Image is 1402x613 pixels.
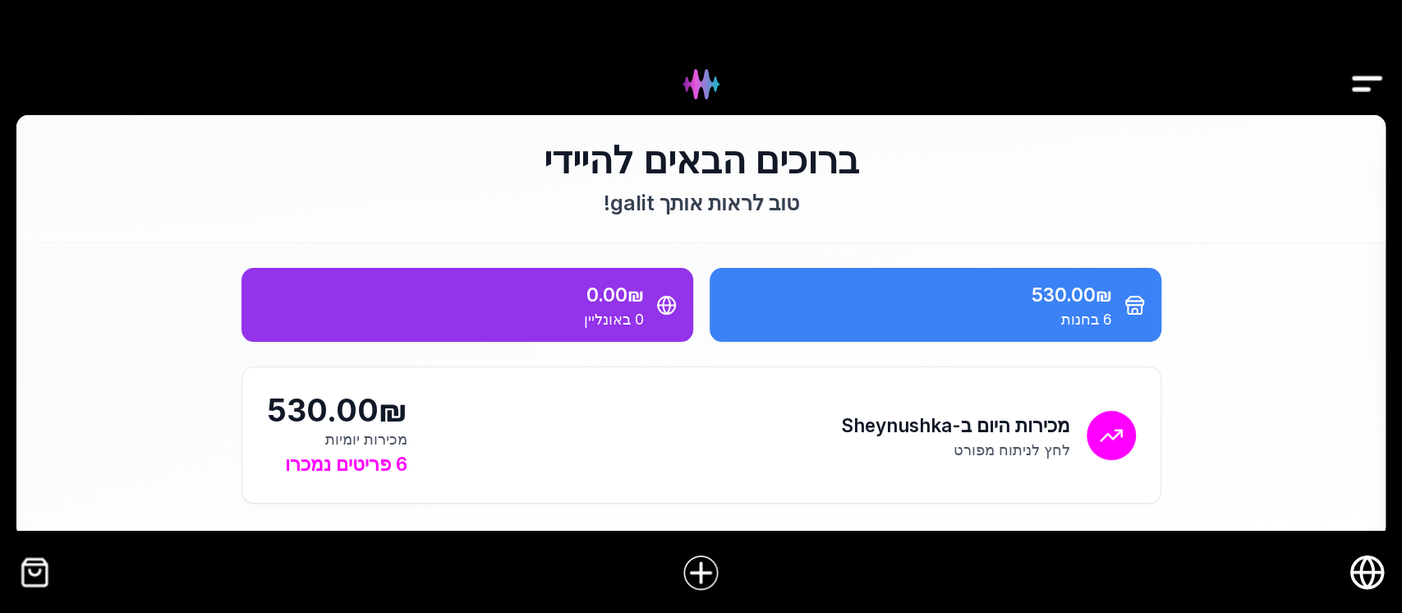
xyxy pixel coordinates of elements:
div: 530.00₪ [726,280,1112,309]
a: חנות אונליין [1349,554,1386,591]
img: Drawer [1349,53,1386,116]
div: 6 פריטים נמכרו [267,449,407,478]
div: 0.00₪ [258,280,644,309]
p: לחץ לניתוח מפורט [841,440,1070,460]
img: הוסף פריט [682,553,721,592]
h2: מכירות היום ב-Sheynushka [841,411,1070,440]
a: הוסף פריט [669,541,733,605]
div: מכירות יומיות [267,429,407,449]
h1: ברוכים הבאים להיידי [241,140,1161,181]
img: Hydee Logo [669,53,733,116]
div: 0 באונליין [258,309,644,330]
span: טוב לראות אותך galit ! [604,191,799,215]
button: Drawer [1349,39,1386,76]
div: 530.00₪ [267,392,407,429]
div: 6 בחנות [726,309,1112,330]
img: קופה [16,554,53,591]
